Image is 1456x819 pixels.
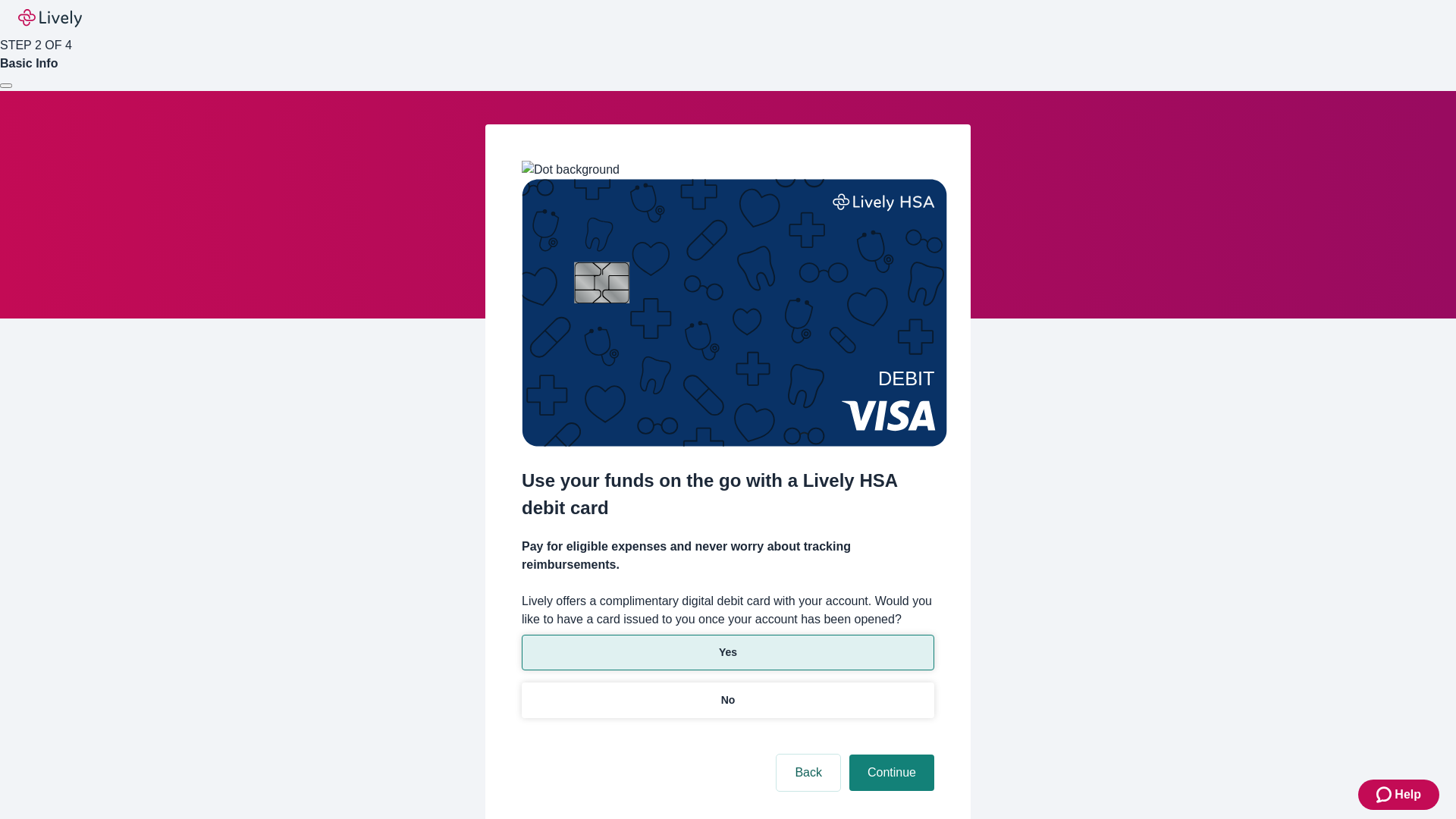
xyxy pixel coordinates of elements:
[1358,780,1439,810] button: Zendesk support iconHelp
[777,755,840,791] button: Back
[522,179,947,447] img: Debit card
[522,682,934,718] button: No
[522,538,934,574] h4: Pay for eligible expenses and never worry about tracking reimbursements.
[522,161,620,179] img: Dot background
[719,645,737,661] p: Yes
[1376,786,1395,804] svg: Zendesk support icon
[721,692,736,708] p: No
[522,467,934,522] h2: Use your funds on the go with a Lively HSA debit card
[522,635,934,670] button: Yes
[522,592,934,629] label: Lively offers a complimentary digital debit card with your account. Would you like to have a card...
[18,9,82,27] img: Lively
[1395,786,1421,804] span: Help
[849,755,934,791] button: Continue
